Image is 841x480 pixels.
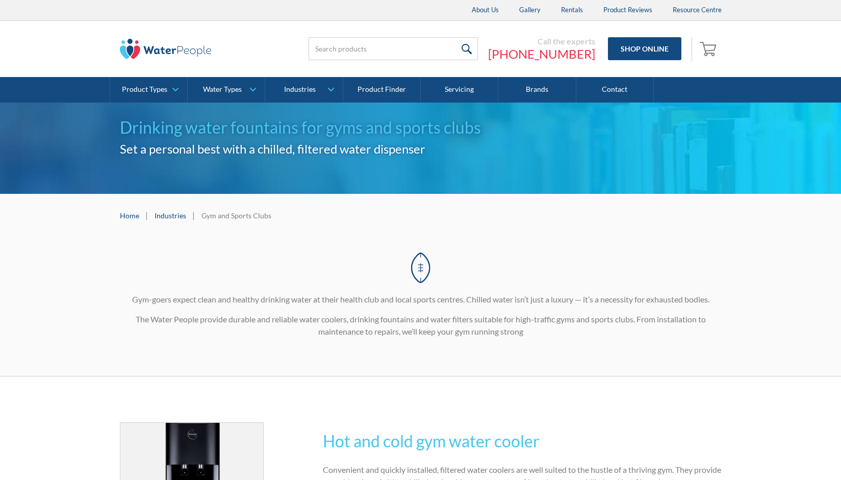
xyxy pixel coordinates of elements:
h2: Set a personal best with a chilled, filtered water dispenser [120,140,722,158]
a: Industries [265,77,342,103]
a: Brands [498,77,576,103]
div: Gym and Sports Clubs [201,210,271,221]
h2: Hot and cold gym water cooler [323,429,721,453]
p: The Water People provide durable and reliable water coolers, drinking fountains and water filters... [120,313,722,338]
a: Open empty cart [697,37,722,61]
a: [PHONE_NUMBER] [488,46,595,62]
a: Industries [155,210,186,221]
div: | [191,209,196,221]
input: Search products [309,37,478,60]
a: Product Types [110,77,187,103]
a: Contact [576,77,654,103]
a: Servicing [421,77,498,103]
div: Product Types [122,85,167,94]
div: Industries [284,85,316,94]
div: Water Types [203,85,242,94]
p: Gym-goers expect clean and healthy drinking water at their health club and local sports centres. ... [120,293,722,306]
a: Shop Online [608,37,681,60]
img: shopping cart [700,40,719,57]
div: | [144,209,149,221]
h1: Drinking water fountains for gyms and sports clubs [120,115,722,140]
img: The Water People [120,39,212,59]
a: Product Finder [343,77,421,103]
a: Water Types [188,77,265,103]
div: Call the experts [488,36,595,46]
a: Home [120,210,139,221]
